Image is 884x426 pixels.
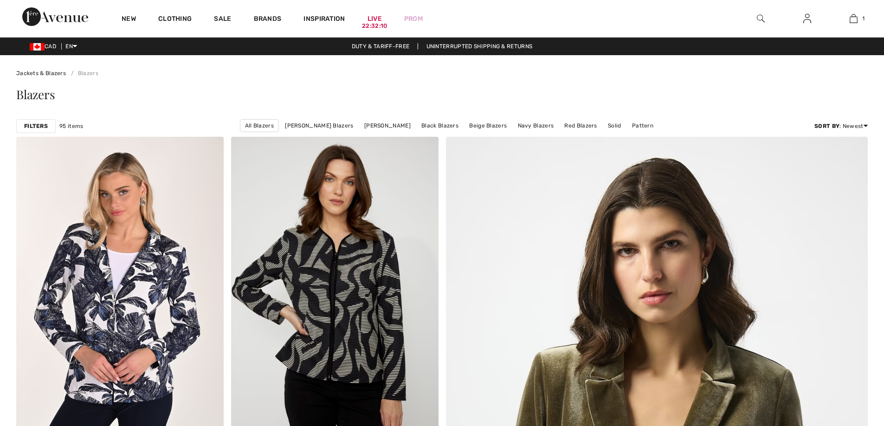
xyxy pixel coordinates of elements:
a: Live22:32:10 [368,14,382,24]
strong: Sort By [814,123,839,129]
a: Beige Blazers [465,120,511,132]
a: [PERSON_NAME] Blazers [280,120,358,132]
img: search the website [757,13,765,24]
img: My Bag [850,13,858,24]
img: My Info [803,13,811,24]
span: Inspiration [303,15,345,25]
span: CAD [30,43,60,50]
a: Sign In [796,13,819,25]
a: Red Blazers [560,120,601,132]
a: Sale [214,15,231,25]
a: 1 [831,13,876,24]
a: [PERSON_NAME] [360,120,415,132]
div: : Newest [814,122,868,130]
a: Black Blazers [417,120,463,132]
a: Jackets & Blazers [16,70,66,76]
a: Brands [254,15,282,25]
a: Pattern [627,120,658,132]
a: Clothing [158,15,192,25]
span: Blazers [16,86,55,102]
a: Prom [404,14,423,24]
a: Solid [603,120,626,132]
strong: Filters [24,122,48,130]
a: Blazers [67,70,98,76]
a: New [122,15,136,25]
span: 1 [862,14,865,23]
a: All Blazers [240,119,279,132]
img: 1ère Avenue [22,7,88,26]
a: Navy Blazers [513,120,559,132]
img: Canadian Dollar [30,43,45,51]
span: 95 items [59,122,83,130]
div: 22:32:10 [362,22,387,31]
span: EN [65,43,77,50]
